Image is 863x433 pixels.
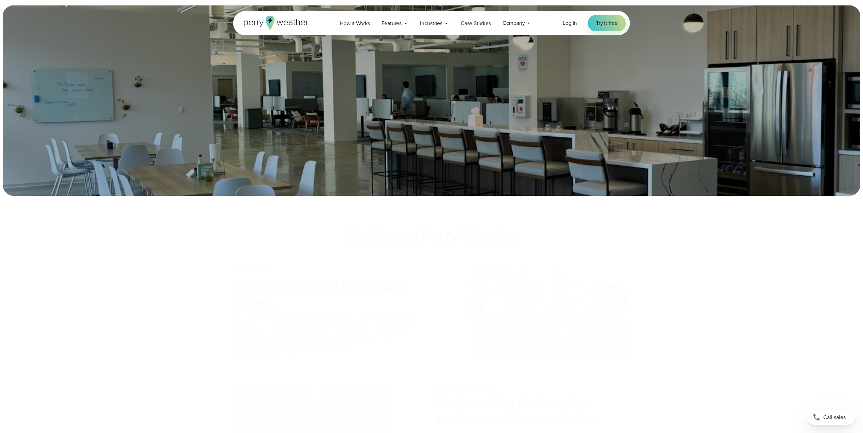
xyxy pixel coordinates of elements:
span: Features [382,19,402,28]
a: How it Works [334,16,376,30]
a: Case Studies [455,16,497,30]
span: Company [503,19,525,27]
a: Try it free [588,15,626,31]
span: How it Works [340,19,370,28]
span: Industries [420,19,442,28]
span: Try it free [596,19,618,27]
span: Case Studies [461,19,491,28]
a: Call sales [807,410,855,425]
span: Call sales [823,413,846,421]
a: Log in [563,19,577,27]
